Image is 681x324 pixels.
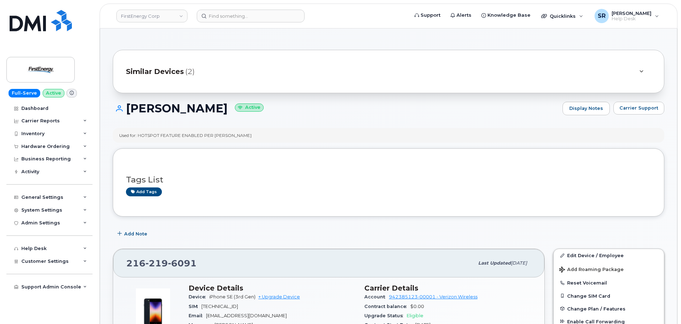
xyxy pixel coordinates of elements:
a: Add tags [126,187,162,196]
span: Add Roaming Package [559,267,624,273]
button: Add Roaming Package [554,262,664,276]
span: Last updated [478,260,511,266]
span: Upgrade Status [364,313,407,318]
button: Carrier Support [613,102,664,115]
a: Edit Device / Employee [554,249,664,262]
span: Enable Call Forwarding [567,319,625,324]
iframe: Messenger Launcher [650,293,676,319]
span: [EMAIL_ADDRESS][DOMAIN_NAME] [206,313,287,318]
div: Used for: HOTSPOT FEATURE ENABLED PER [PERSON_NAME] [119,132,252,138]
button: Add Note [113,227,153,240]
h3: Device Details [189,284,356,292]
button: Reset Voicemail [554,276,664,289]
span: [TECHNICAL_ID] [201,304,238,309]
h3: Carrier Details [364,284,532,292]
span: Add Note [124,230,147,237]
span: 219 [146,258,168,269]
h3: Tags List [126,175,651,184]
span: Eligible [407,313,423,318]
span: 6091 [168,258,197,269]
span: Carrier Support [619,105,658,111]
span: SIM [189,304,201,309]
span: $0.00 [410,304,424,309]
span: Account [364,294,389,299]
button: Change Plan / Features [554,302,664,315]
span: [DATE] [511,260,527,266]
span: Similar Devices [126,67,184,77]
a: 942385123-00001 - Verizon Wireless [389,294,477,299]
span: Email [189,313,206,318]
h1: [PERSON_NAME] [113,102,559,115]
button: Change SIM Card [554,290,664,302]
span: Device [189,294,209,299]
span: iPhone SE (3rd Gen) [209,294,255,299]
a: + Upgrade Device [258,294,300,299]
span: Change Plan / Features [567,306,625,311]
span: (2) [185,67,195,77]
span: Contract balance [364,304,410,309]
small: Active [235,103,264,112]
span: 216 [126,258,197,269]
a: Display Notes [563,102,610,115]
